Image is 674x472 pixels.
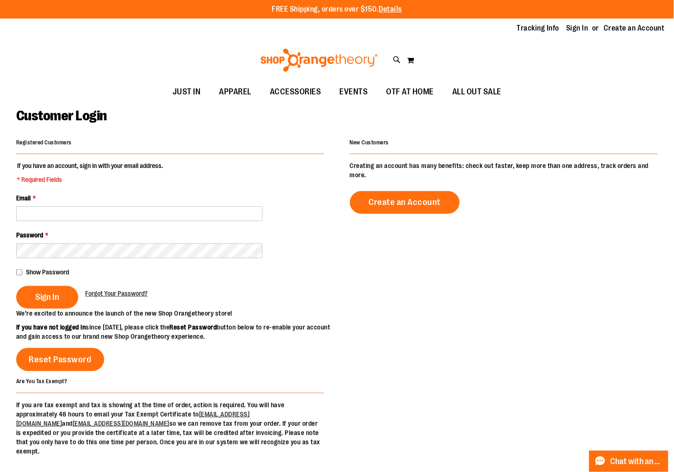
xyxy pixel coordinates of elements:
span: EVENTS [340,81,368,102]
span: Forgot Your Password? [85,290,148,297]
a: Sign In [567,23,589,33]
span: Password [16,231,43,239]
span: Customer Login [16,108,107,124]
span: OTF AT HOME [387,81,434,102]
span: Sign In [35,292,59,302]
span: ALL OUT SALE [452,81,501,102]
span: APPAREL [219,81,252,102]
button: Sign In [16,286,78,309]
span: JUST IN [173,81,201,102]
a: Reset Password [16,348,104,371]
p: If you are tax exempt and tax is showing at the time of order, action is required. You will have ... [16,400,324,456]
strong: If you have not logged in [16,323,86,331]
legend: If you have an account, sign in with your email address. [16,161,164,184]
p: We’re excited to announce the launch of the new Shop Orangetheory store! [16,309,337,318]
a: Create an Account [604,23,665,33]
span: Show Password [26,268,69,276]
a: Tracking Info [517,23,560,33]
span: Reset Password [29,354,92,365]
strong: Registered Customers [16,139,72,146]
button: Chat with an Expert [589,451,669,472]
span: * Required Fields [17,175,163,184]
img: Shop Orangetheory [259,49,379,72]
a: Create an Account [350,191,460,214]
span: Email [16,194,31,202]
strong: Are You Tax Exempt? [16,379,68,385]
span: ACCESSORIES [270,81,321,102]
span: Create an Account [369,197,441,207]
a: Details [379,5,402,13]
strong: Reset Password [170,323,217,331]
p: FREE Shipping, orders over $150. [272,4,402,15]
p: Creating an account has many benefits: check out faster, keep more than one address, track orders... [350,161,658,180]
span: Chat with an Expert [611,457,663,466]
a: Forgot Your Password? [85,289,148,298]
p: since [DATE], please click the button below to re-enable your account and gain access to our bran... [16,323,337,341]
strong: New Customers [350,139,389,146]
a: [EMAIL_ADDRESS][DOMAIN_NAME] [73,420,169,427]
